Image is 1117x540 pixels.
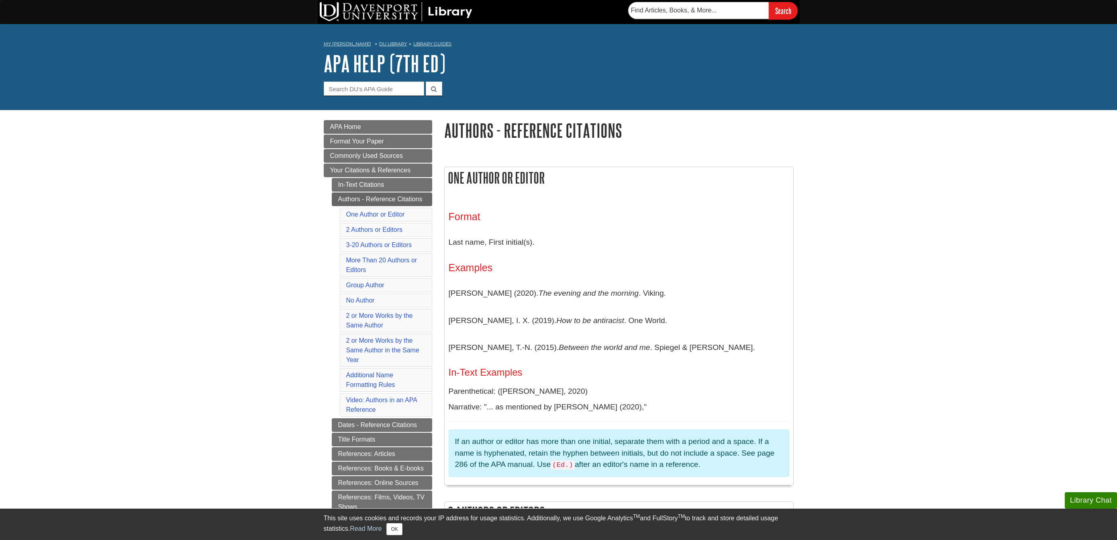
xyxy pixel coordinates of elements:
input: Search [769,2,798,19]
p: Narrative: "... as mentioned by [PERSON_NAME] (2020)," [449,401,789,413]
a: Format Your Paper [324,135,432,148]
i: Between the world and me [559,343,650,352]
a: Dates - Reference Citations [332,418,432,432]
h2: 2 Authors or Editors [445,502,793,523]
p: Last name, First initial(s). [449,231,789,254]
sup: TM [678,513,685,519]
a: APA Home [324,120,432,134]
a: My [PERSON_NAME] [324,41,371,47]
h3: Examples [449,262,789,274]
a: Title Formats [332,433,432,446]
p: [PERSON_NAME], T.-N. (2015). . Spiegel & [PERSON_NAME]. [449,336,789,359]
a: Group Author [346,282,384,288]
h4: In-Text Examples [449,367,789,378]
nav: breadcrumb [324,39,794,51]
a: Video: Authors in an APA Reference [346,397,417,413]
img: DU Library [320,2,472,21]
a: In-Text Citations [332,178,432,192]
a: 2 or More Works by the Same Author in the Same Year [346,337,419,363]
a: One Author or Editor [346,211,405,218]
a: More Than 20 Authors or Editors [346,257,417,273]
a: 2 or More Works by the Same Author [346,312,413,329]
code: (Ed.) [551,460,575,470]
a: DU Library [379,41,407,47]
h1: Authors - Reference Citations [444,120,794,141]
a: Additional Name Formatting Rules [346,372,395,388]
a: 3-20 Authors or Editors [346,241,412,248]
sup: TM [633,513,640,519]
p: If an author or editor has more than one initial, separate them with a period and a space. If a n... [455,436,783,471]
a: Read More [350,525,382,532]
span: Your Citations & References [330,167,410,174]
span: Format Your Paper [330,138,384,145]
a: Library Guides [413,41,451,47]
input: Search DU's APA Guide [324,82,424,96]
a: Your Citations & References [324,164,432,177]
h3: Format [449,211,789,223]
a: APA Help (7th Ed) [324,51,445,76]
a: References: Online Sources [332,476,432,490]
div: This site uses cookies and records your IP address for usage statistics. Additionally, we use Goo... [324,513,794,535]
form: Searches DU Library's articles, books, and more [628,2,798,19]
a: No Author [346,297,375,304]
i: How to be antiracist [556,316,624,325]
button: Library Chat [1065,492,1117,509]
p: [PERSON_NAME], I. X. (2019). . One World. [449,309,789,332]
p: [PERSON_NAME] (2020). . Viking. [449,282,789,305]
h2: One Author or Editor [445,167,793,188]
a: Authors - Reference Citations [332,192,432,206]
i: The evening and the morning [538,289,639,297]
span: APA Home [330,123,361,130]
p: Parenthetical: ([PERSON_NAME], 2020) [449,386,789,397]
a: Commonly Used Sources [324,149,432,163]
a: References: Articles [332,447,432,461]
input: Find Articles, Books, & More... [628,2,769,19]
span: Commonly Used Sources [330,152,403,159]
button: Close [386,523,402,535]
a: References: Films, Videos, TV Shows [332,491,432,514]
a: References: Books & E-books [332,462,432,475]
a: 2 Authors or Editors [346,226,403,233]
